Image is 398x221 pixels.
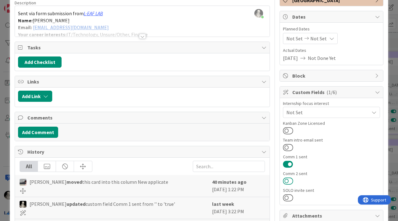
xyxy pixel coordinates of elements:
span: [PERSON_NAME] custom field Comm 1 sent from '' to 'true' [30,200,175,208]
div: All [20,161,38,172]
span: Attachments [292,212,372,219]
span: Custom Fields [292,88,372,96]
button: Add Comment [18,127,58,138]
div: SOLO invite sent [283,188,380,192]
span: Not Set [310,35,327,42]
span: ( 1/6 ) [326,89,337,95]
span: Tasks [27,44,258,51]
span: [DATE] [283,54,298,62]
b: 40 minutes ago [212,179,247,185]
span: Not Set [286,109,369,116]
div: Comm 2 sent [283,171,380,176]
div: Comm 1 sent [283,155,380,159]
span: Not Done Yet [308,54,336,62]
img: 5slRnFBaanOLW26e9PW3UnY7xOjyexml.jpeg [254,9,263,18]
button: Add Link [18,91,52,102]
img: jB [20,179,26,186]
b: updated [67,201,86,207]
span: Support [13,1,28,8]
span: Dates [292,13,372,20]
a: L-EAF LAB [84,10,103,16]
span: Comments [27,114,258,121]
span: Links [27,78,258,85]
input: Search... [193,161,265,172]
span: [PERSON_NAME] [33,17,70,24]
span: History [27,148,258,156]
span: Planned Dates [283,26,380,32]
div: [DATE] 3:22 PM [212,200,265,216]
span: Actual Dates [283,47,380,54]
div: [DATE] 1:22 PM [212,178,265,194]
img: WS [20,201,26,208]
b: last week [212,201,234,207]
span: Not Set [286,35,303,42]
span: [PERSON_NAME] this card into this column New applicate [30,178,168,186]
div: Kanban Zone Licensed [283,121,380,125]
button: Add Checklist [18,56,62,68]
span: Sent via form submission from [18,10,84,16]
b: moved [67,179,82,185]
span: Block [292,72,372,79]
strong: Name: [18,17,33,24]
div: Team intro email sent [283,138,380,142]
div: Internship focus interest [283,101,380,106]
